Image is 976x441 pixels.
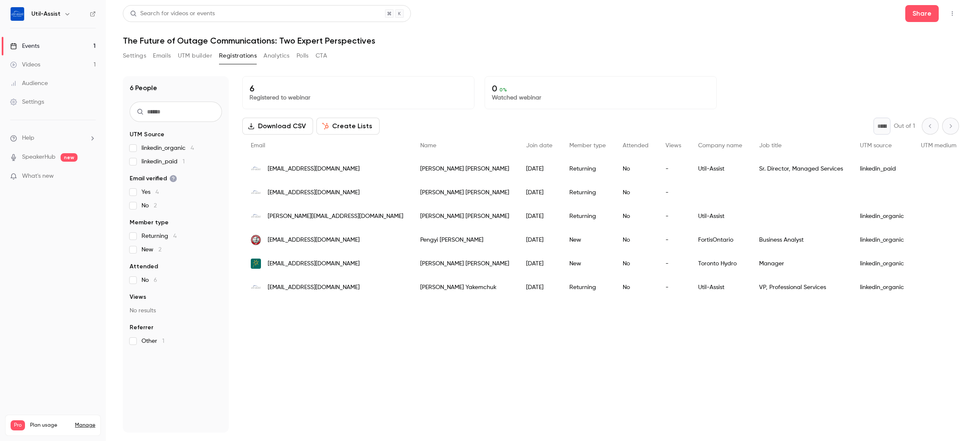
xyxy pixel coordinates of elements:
span: 0 % [499,87,507,93]
span: 1 [162,338,164,344]
div: Pengyi [PERSON_NAME] [412,228,518,252]
div: [DATE] [518,181,561,204]
div: linkedin_organic [851,228,912,252]
span: Other [141,337,164,345]
span: 4 [191,145,194,151]
button: Polls [297,49,309,63]
span: Job title [759,143,782,149]
img: util-assist.com [251,211,261,221]
span: Member type [130,218,169,227]
button: Emails [153,49,171,63]
div: Business Analyst [751,228,851,252]
div: [PERSON_NAME] Yakemchuk [412,276,518,299]
h6: Util-Assist [31,10,61,18]
span: Email [251,143,265,149]
div: [DATE] [518,157,561,181]
span: No [141,201,157,210]
span: [EMAIL_ADDRESS][DOMAIN_NAME] [268,283,360,292]
div: - [657,252,690,276]
div: FortisOntario [690,228,751,252]
span: No [141,276,157,284]
span: Email verified [130,174,177,183]
div: - [657,181,690,204]
img: torontohydro.com [251,259,261,269]
div: - [657,204,690,228]
div: Returning [561,157,614,181]
span: Plan usage [30,422,70,429]
span: UTM medium [921,143,957,149]
div: Returning [561,276,614,299]
button: UTM builder [178,49,212,63]
button: Download CSV [242,118,313,135]
div: No [614,276,657,299]
span: 2 [154,203,157,209]
span: Pro [11,420,25,430]
span: 6 [154,277,157,283]
section: facet-groups [130,130,222,345]
span: What's new [22,172,54,181]
div: Returning [561,204,614,228]
div: VP, Professional Services [751,276,851,299]
p: 6 [250,83,467,94]
span: [EMAIL_ADDRESS][DOMAIN_NAME] [268,236,360,245]
p: 0 [492,83,710,94]
div: Util-Assist [690,276,751,299]
div: - [657,228,690,252]
img: util-assist.com [251,187,261,198]
img: cnpower.com [251,235,261,245]
span: 4 [173,233,177,239]
div: Search for videos or events [130,9,215,18]
span: Name [420,143,436,149]
span: Views [130,293,146,301]
p: Out of 1 [894,122,915,130]
div: No [614,204,657,228]
p: No results [130,306,222,315]
span: 4 [155,189,159,195]
h1: 6 People [130,83,157,93]
div: [PERSON_NAME] [PERSON_NAME] [412,157,518,181]
div: Util-Assist [690,204,751,228]
span: 1 [183,159,185,165]
a: SpeakerHub [22,153,55,162]
div: [DATE] [518,276,561,299]
div: Audience [10,79,48,88]
button: CTA [316,49,327,63]
span: Views [665,143,681,149]
button: Create Lists [316,118,380,135]
button: Settings [123,49,146,63]
span: [EMAIL_ADDRESS][DOMAIN_NAME] [268,188,360,197]
span: 2 [158,247,161,253]
img: Util-Assist [11,7,24,21]
span: Yes [141,188,159,196]
p: Watched webinar [492,94,710,102]
div: No [614,181,657,204]
div: Sr. Director, Managed Services [751,157,851,181]
div: linkedin_organic [851,204,912,228]
button: Analytics [263,49,290,63]
div: Events [10,42,39,50]
span: [PERSON_NAME][EMAIL_ADDRESS][DOMAIN_NAME] [268,212,403,221]
div: linkedin_organic [851,276,912,299]
span: Returning [141,232,177,240]
a: Manage [75,422,95,429]
span: UTM source [860,143,892,149]
div: Util-Assist [690,157,751,181]
div: Toronto Hydro [690,252,751,276]
button: Registrations [219,49,257,63]
div: New [561,252,614,276]
span: Referrer [130,323,153,332]
span: linkedin_paid [141,157,185,166]
div: Manager [751,252,851,276]
h1: The Future of Outage Communications: Two Expert Perspectives [123,36,959,46]
div: linkedin_organic [851,252,912,276]
li: help-dropdown-opener [10,134,96,143]
div: New [561,228,614,252]
div: [DATE] [518,228,561,252]
span: Member type [569,143,606,149]
div: - [657,276,690,299]
div: [DATE] [518,252,561,276]
span: new [61,153,78,162]
div: [DATE] [518,204,561,228]
span: [EMAIL_ADDRESS][DOMAIN_NAME] [268,165,360,174]
p: Registered to webinar [250,94,467,102]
